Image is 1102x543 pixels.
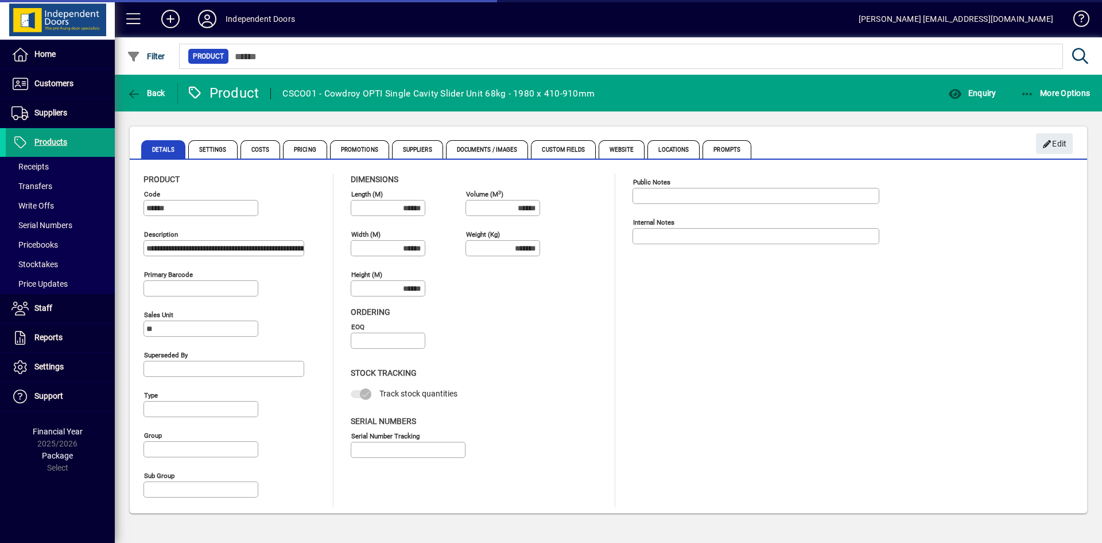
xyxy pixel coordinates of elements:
[11,182,52,191] span: Transfers
[6,324,115,352] a: Reports
[152,9,189,29] button: Add
[189,9,226,29] button: Profile
[351,190,383,198] mat-label: Length (m)
[351,417,416,426] span: Serial Numbers
[34,333,63,342] span: Reports
[6,176,115,196] a: Transfers
[11,240,58,249] span: Pricebooks
[187,84,259,102] div: Product
[144,230,178,238] mat-label: Description
[11,221,72,230] span: Serial Numbers
[351,368,417,378] span: Stock Tracking
[1018,83,1093,103] button: More Options
[6,274,115,294] a: Price Updates
[144,391,158,399] mat-label: Type
[6,215,115,235] a: Serial Numbers
[144,271,193,279] mat-label: Primary barcode
[240,140,281,159] span: Costs
[282,84,595,103] div: CSCO01 - Cowdroy OPTI Single Cavity Slider Unit 68kg - 1980 x 410-910mm
[144,432,162,440] mat-label: Group
[143,175,180,184] span: Product
[633,218,674,226] mat-label: Internal Notes
[446,140,529,159] span: Documents / Images
[351,230,381,238] mat-label: Width (m)
[144,351,188,359] mat-label: Superseded by
[11,162,49,171] span: Receipts
[6,353,115,382] a: Settings
[124,46,168,67] button: Filter
[283,140,327,159] span: Pricing
[6,294,115,323] a: Staff
[6,196,115,215] a: Write Offs
[11,201,54,210] span: Write Offs
[6,70,115,98] a: Customers
[1042,134,1067,153] span: Edit
[6,255,115,274] a: Stocktakes
[193,51,224,62] span: Product
[1020,88,1091,98] span: More Options
[6,99,115,128] a: Suppliers
[330,140,389,159] span: Promotions
[466,190,503,198] mat-label: Volume (m )
[945,83,999,103] button: Enquiry
[42,451,73,460] span: Package
[6,157,115,176] a: Receipts
[498,189,501,195] sup: 3
[599,140,645,159] span: Website
[34,79,73,88] span: Customers
[6,382,115,411] a: Support
[351,271,382,279] mat-label: Height (m)
[34,137,67,147] span: Products
[351,432,420,440] mat-label: Serial Number tracking
[34,362,64,371] span: Settings
[124,83,168,103] button: Back
[1036,133,1073,154] button: Edit
[34,391,63,400] span: Support
[34,108,67,117] span: Suppliers
[351,175,398,184] span: Dimensions
[531,140,595,159] span: Custom Fields
[34,303,52,313] span: Staff
[34,49,56,59] span: Home
[226,10,295,28] div: Independent Doors
[392,140,443,159] span: Suppliers
[11,260,58,269] span: Stocktakes
[115,83,178,103] app-page-header-button: Back
[141,140,185,159] span: Details
[33,427,83,436] span: Financial Year
[1065,2,1088,40] a: Knowledge Base
[633,178,670,186] mat-label: Public Notes
[127,88,165,98] span: Back
[703,140,751,159] span: Prompts
[11,279,68,288] span: Price Updates
[379,389,457,398] span: Track stock quantities
[466,230,500,238] mat-label: Weight (Kg)
[127,52,165,61] span: Filter
[647,140,700,159] span: Locations
[948,88,996,98] span: Enquiry
[859,10,1053,28] div: [PERSON_NAME] [EMAIL_ADDRESS][DOMAIN_NAME]
[144,472,174,480] mat-label: Sub group
[351,307,390,317] span: Ordering
[188,140,238,159] span: Settings
[144,190,160,198] mat-label: Code
[144,311,173,319] mat-label: Sales unit
[6,235,115,255] a: Pricebooks
[6,40,115,69] a: Home
[351,323,364,331] mat-label: EOQ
